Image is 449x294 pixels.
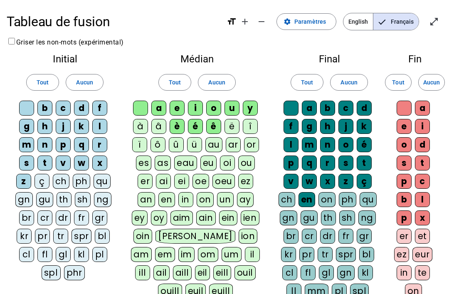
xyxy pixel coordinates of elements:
[415,119,430,134] div: i
[302,229,317,244] div: cr
[156,174,171,189] div: ai
[64,265,85,280] div: phr
[19,210,34,225] div: br
[132,210,148,225] div: ey
[95,229,110,244] div: bl
[158,192,175,207] div: en
[188,119,203,134] div: é
[138,174,153,189] div: er
[320,101,335,116] div: b
[238,156,255,170] div: ou
[94,192,111,207] div: ng
[151,210,167,225] div: oy
[16,174,31,189] div: z
[336,247,356,262] div: spr
[357,174,372,189] div: ç
[92,210,107,225] div: gr
[155,247,175,262] div: em
[244,137,259,152] div: or
[13,54,116,64] h2: Initial
[220,156,235,170] div: oi
[284,119,299,134] div: f
[359,247,374,262] div: bl
[219,210,238,225] div: ein
[234,265,256,280] div: ouil
[26,74,59,91] button: Tout
[66,74,103,91] button: Aucun
[92,119,107,134] div: l
[195,265,210,280] div: eil
[397,137,412,152] div: o
[299,192,315,207] div: en
[357,137,372,152] div: é
[284,174,299,189] div: v
[423,77,440,87] span: Aucun
[301,265,316,280] div: fl
[339,210,355,225] div: sh
[35,229,50,244] div: pr
[131,247,152,262] div: am
[224,119,239,134] div: ë
[138,192,155,207] div: an
[301,210,318,225] div: gu
[169,137,184,152] div: û
[237,13,253,30] button: Augmenter la taille de la police
[227,17,237,27] mat-icon: format_size
[75,192,91,207] div: sh
[253,13,270,30] button: Diminuer la taille de la police
[302,174,317,189] div: w
[241,210,259,225] div: ien
[415,137,430,152] div: d
[339,192,356,207] div: ph
[418,74,445,91] button: Aucun
[415,101,430,116] div: a
[92,137,107,152] div: r
[276,13,336,30] button: Paramètres
[222,247,242,262] div: um
[358,210,376,225] div: ng
[73,174,90,189] div: ph
[150,137,165,152] div: ô
[130,54,264,64] h2: Médian
[397,210,412,225] div: p
[153,265,170,280] div: ail
[155,156,171,170] div: as
[373,13,419,30] span: Français
[302,156,317,170] div: q
[320,156,335,170] div: r
[337,265,355,280] div: gn
[187,137,202,152] div: ü
[415,174,430,189] div: c
[174,156,197,170] div: eau
[280,210,297,225] div: gn
[397,229,412,244] div: er
[19,137,34,152] div: m
[397,119,412,134] div: e
[178,247,195,262] div: im
[238,174,253,189] div: ez
[217,192,234,207] div: un
[56,210,71,225] div: dr
[198,247,218,262] div: om
[320,137,335,152] div: n
[56,247,71,262] div: gl
[340,77,357,87] span: Aucun
[302,101,317,116] div: a
[7,38,124,46] label: Griser les non-mots (expérimental)
[132,137,147,152] div: ï
[206,119,221,134] div: ê
[302,137,317,152] div: m
[94,174,111,189] div: qu
[72,229,91,244] div: spr
[330,74,368,91] button: Aucun
[243,119,258,134] div: î
[321,210,336,225] div: th
[17,229,32,244] div: kr
[338,119,353,134] div: j
[170,119,185,134] div: è
[74,137,89,152] div: q
[76,77,93,87] span: Aucun
[392,77,404,87] span: Tout
[56,156,71,170] div: v
[284,229,299,244] div: br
